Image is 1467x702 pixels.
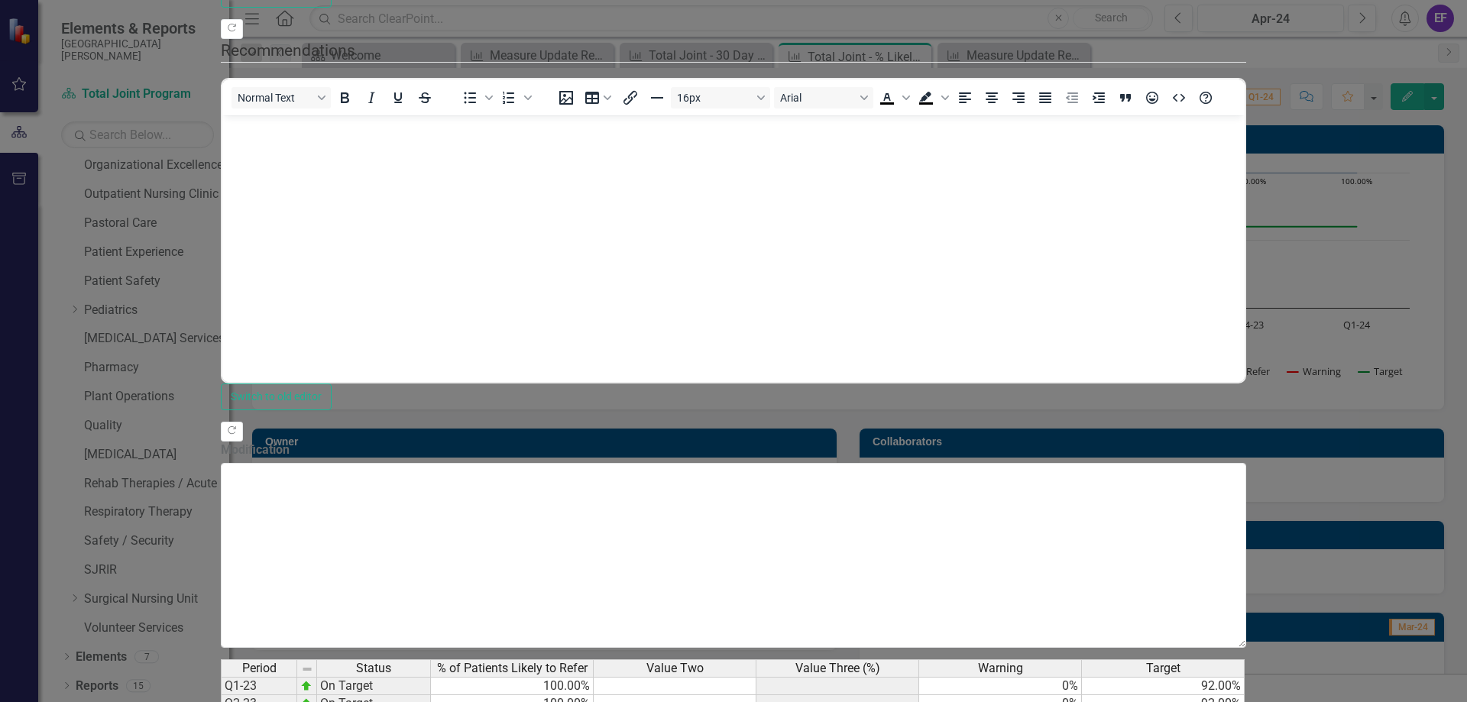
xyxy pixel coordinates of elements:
span: % of Patients Likely to Refer [437,662,588,675]
button: Blockquote [1112,87,1138,108]
span: Value Two [646,662,704,675]
button: Align left [952,87,978,108]
iframe: Rich Text Area [222,115,1245,382]
button: Help [1193,87,1219,108]
img: 8DAGhfEEPCf229AAAAAElFTkSuQmCC [301,663,313,675]
button: Justify [1032,87,1058,108]
button: Underline [385,87,411,108]
span: Status [356,662,391,675]
button: Emojis [1139,87,1165,108]
div: Bullet list [457,87,495,108]
button: Font size 16px [671,87,770,108]
button: Align center [979,87,1005,108]
span: Warning [978,662,1023,675]
div: Background color Black [913,87,951,108]
td: Q1-23 [221,677,297,695]
button: Insert image [553,87,579,108]
button: Decrease indent [1059,87,1085,108]
button: Block Normal Text [232,87,331,108]
span: Value Three (%) [795,662,880,675]
span: 16px [677,92,752,104]
td: On Target [317,677,431,695]
button: HTML Editor [1166,87,1192,108]
td: 92.00% [1082,677,1245,695]
span: Period [242,662,277,675]
img: zOikAAAAAElFTkSuQmCC [300,680,313,692]
label: Modification [221,442,1246,459]
button: Insert/edit link [617,87,643,108]
button: Italic [358,87,384,108]
td: 0% [919,677,1082,695]
span: Normal Text [238,92,313,104]
div: Text color Black [874,87,912,108]
legend: Recommendations [221,39,1246,63]
div: Numbered list [496,87,534,108]
button: Font Arial [774,87,873,108]
button: Horizontal line [644,87,670,108]
button: Bold [332,87,358,108]
button: Increase indent [1086,87,1112,108]
button: Align right [1006,87,1031,108]
span: Arial [780,92,855,104]
td: 100.00% [431,677,594,695]
button: Strikethrough [412,87,438,108]
button: Table [580,87,617,108]
span: Target [1146,662,1180,675]
button: Switch to old editor [221,383,332,410]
